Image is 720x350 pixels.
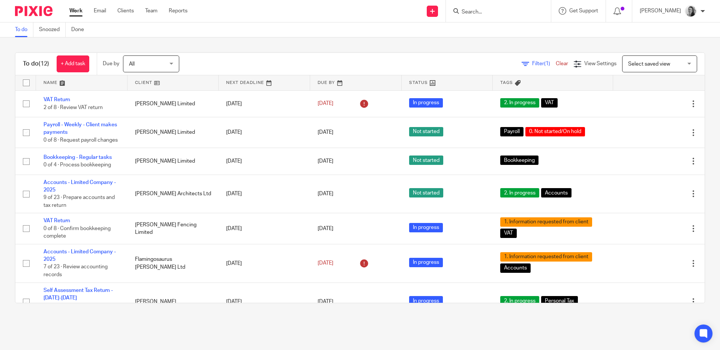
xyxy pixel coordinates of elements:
[541,296,578,305] span: Personal Tax
[318,101,333,106] span: [DATE]
[500,252,592,262] span: 1. Information requested from client
[71,22,90,37] a: Done
[409,296,443,305] span: In progress
[219,244,310,283] td: [DATE]
[500,156,538,165] span: Bookkeeping
[57,55,89,72] a: + Add task
[544,61,550,66] span: (1)
[43,155,112,160] a: Bookkeeping - Regular tasks
[318,226,333,231] span: [DATE]
[318,159,333,164] span: [DATE]
[43,122,117,135] a: Payroll - Weekly - Client makes payments
[127,244,219,283] td: Flamingosaurus [PERSON_NAME] Ltd
[500,127,523,136] span: Payroll
[219,148,310,175] td: [DATE]
[500,98,539,108] span: 2. In progress
[318,191,333,196] span: [DATE]
[43,218,70,223] a: VAT Return
[500,81,513,85] span: Tags
[556,61,568,66] a: Clear
[409,98,443,108] span: In progress
[525,127,585,136] span: 0. Not started/On hold
[500,296,539,305] span: 2. In progress
[43,288,113,301] a: Self Assessment Tax Return - [DATE]-[DATE]
[127,117,219,148] td: [PERSON_NAME] Limited
[409,156,443,165] span: Not started
[409,258,443,267] span: In progress
[127,175,219,213] td: [PERSON_NAME] Architects Ltd
[127,283,219,321] td: [PERSON_NAME]
[409,223,443,232] span: In progress
[43,138,118,143] span: 0 of 8 · Request payroll changes
[169,7,187,15] a: Reports
[43,249,116,262] a: Accounts - Limited Company - 2025
[43,105,103,110] span: 2 of 8 · Review VAT return
[532,61,556,66] span: Filter
[127,213,219,244] td: [PERSON_NAME] Fencing Limited
[39,61,49,67] span: (12)
[640,7,681,15] p: [PERSON_NAME]
[318,261,333,266] span: [DATE]
[584,61,616,66] span: View Settings
[129,61,135,67] span: All
[318,299,333,304] span: [DATE]
[409,127,443,136] span: Not started
[69,7,82,15] a: Work
[628,61,670,67] span: Select saved view
[43,195,115,208] span: 9 of 23 · Prepare accounts and tax return
[500,188,539,197] span: 2. In progress
[15,22,33,37] a: To do
[500,217,592,227] span: 1. Information requested from client
[219,283,310,321] td: [DATE]
[39,22,66,37] a: Snoozed
[461,9,528,16] input: Search
[15,6,52,16] img: Pixie
[43,265,108,278] span: 7 of 23 · Review accounting records
[145,7,157,15] a: Team
[94,7,106,15] a: Email
[43,97,70,102] a: VAT Return
[219,117,310,148] td: [DATE]
[541,98,558,108] span: VAT
[127,148,219,175] td: [PERSON_NAME] Limited
[43,180,116,193] a: Accounts - Limited Company - 2025
[409,188,443,197] span: Not started
[685,5,697,17] img: IMG-0056.JPG
[318,130,333,135] span: [DATE]
[43,162,111,168] span: 0 of 4 · Process bookkeeping
[569,8,598,13] span: Get Support
[500,229,517,238] span: VAT
[127,90,219,117] td: [PERSON_NAME] Limited
[500,263,531,273] span: Accounts
[117,7,134,15] a: Clients
[23,60,49,68] h1: To do
[103,60,119,67] p: Due by
[219,213,310,244] td: [DATE]
[219,90,310,117] td: [DATE]
[219,175,310,213] td: [DATE]
[43,226,111,239] span: 0 of 8 · Confirm bookkeeping complete
[541,188,571,197] span: Accounts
